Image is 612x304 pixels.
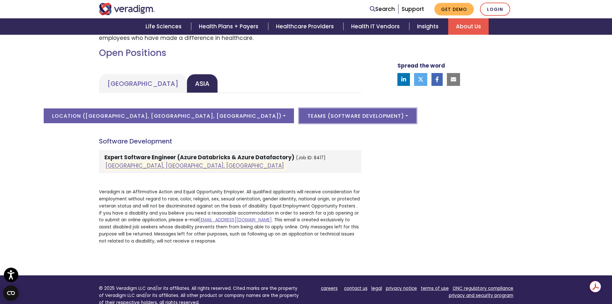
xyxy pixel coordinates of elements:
a: Health Plans + Payers [191,18,268,35]
button: Teams (Software Development) [299,108,416,123]
a: Health IT Vendors [343,18,409,35]
small: (Job ID: 8417) [296,155,326,161]
a: [GEOGRAPHIC_DATA] [99,74,187,93]
button: Open CMP widget [3,285,19,301]
a: legal [371,285,382,291]
a: Asia [187,74,218,93]
a: [GEOGRAPHIC_DATA], [GEOGRAPHIC_DATA], [GEOGRAPHIC_DATA] [105,162,284,170]
a: Insights [409,18,448,35]
a: Support [402,5,424,13]
a: [EMAIL_ADDRESS][DOMAIN_NAME] [199,217,272,223]
button: Location ([GEOGRAPHIC_DATA], [GEOGRAPHIC_DATA], [GEOGRAPHIC_DATA]) [44,108,294,123]
h4: Software Development [99,137,361,145]
a: Login [480,3,510,16]
a: privacy and security program [449,292,513,299]
strong: Spread the word [397,62,445,69]
a: Get Demo [434,3,474,15]
h2: Open Positions [99,48,361,59]
a: terms of use [421,285,449,291]
strong: Expert Software Engineer (Azure Databricks & Azure Datafactory) [104,153,294,161]
img: Veradigm logo [99,3,155,15]
a: contact us [344,285,368,291]
a: Search [370,5,395,14]
a: Life Sciences [138,18,191,35]
p: Veradigm is an Affirmative Action and Equal Opportunity Employer. All qualified applicants will r... [99,189,361,244]
a: Healthcare Providers [268,18,343,35]
a: About Us [448,18,489,35]
a: careers [321,285,338,291]
a: privacy notice [386,285,417,291]
a: ONC regulatory compliance [453,285,513,291]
